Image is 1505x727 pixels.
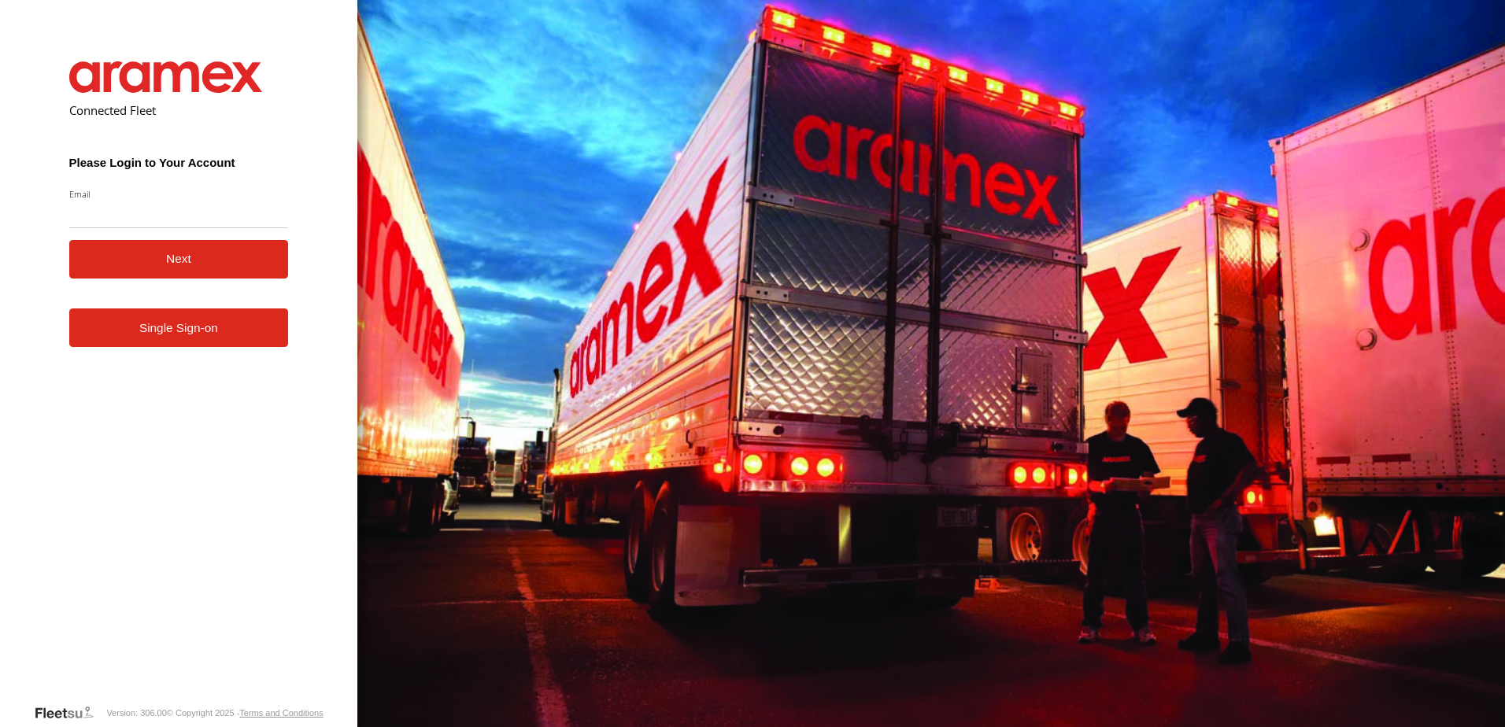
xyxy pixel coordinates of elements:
[69,188,289,200] label: Email
[106,708,166,718] div: Version: 306.00
[34,705,106,721] a: Visit our Website
[69,156,289,169] h3: Please Login to Your Account
[69,240,289,279] button: Next
[167,708,324,718] div: © Copyright 2025 -
[69,102,289,118] h2: Connected Fleet
[239,708,323,718] a: Terms and Conditions
[69,61,263,93] img: Aramex
[69,308,289,347] a: Single Sign-on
